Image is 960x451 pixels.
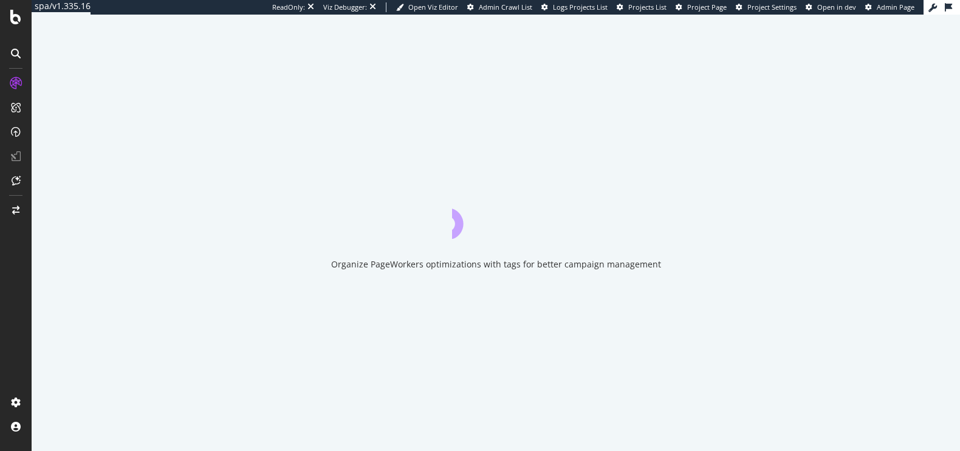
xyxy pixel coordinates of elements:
[806,2,856,12] a: Open in dev
[323,2,367,12] div: Viz Debugger:
[865,2,914,12] a: Admin Page
[396,2,458,12] a: Open Viz Editor
[747,2,797,12] span: Project Settings
[452,195,540,239] div: animation
[736,2,797,12] a: Project Settings
[676,2,727,12] a: Project Page
[331,258,661,270] div: Organize PageWorkers optimizations with tags for better campaign management
[628,2,667,12] span: Projects List
[408,2,458,12] span: Open Viz Editor
[467,2,532,12] a: Admin Crawl List
[541,2,608,12] a: Logs Projects List
[479,2,532,12] span: Admin Crawl List
[272,2,305,12] div: ReadOnly:
[553,2,608,12] span: Logs Projects List
[617,2,667,12] a: Projects List
[817,2,856,12] span: Open in dev
[687,2,727,12] span: Project Page
[877,2,914,12] span: Admin Page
